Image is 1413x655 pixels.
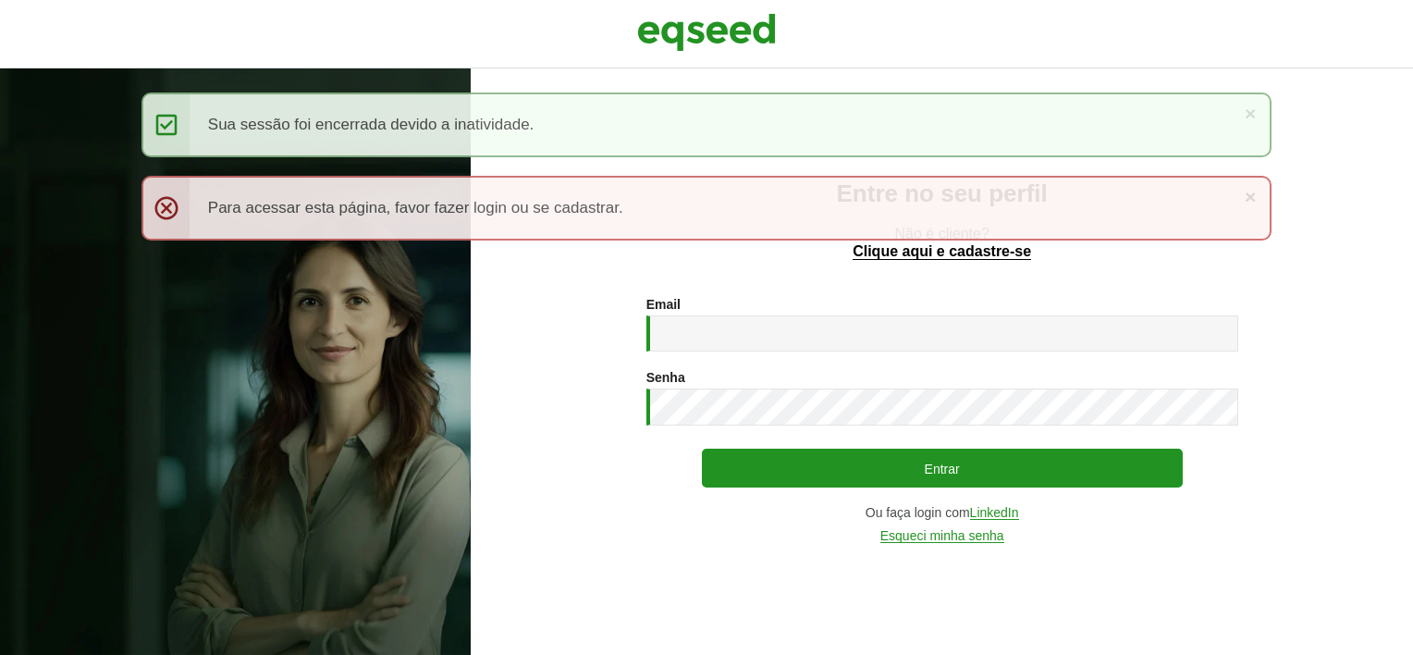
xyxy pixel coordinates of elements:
[702,449,1183,488] button: Entrar
[141,93,1272,157] div: Sua sessão foi encerrada devido a inatividade.
[1245,104,1256,123] a: ×
[646,506,1238,520] div: Ou faça login com
[637,9,776,56] img: EqSeed Logo
[1245,187,1256,206] a: ×
[646,371,685,384] label: Senha
[646,298,681,311] label: Email
[970,506,1019,520] a: LinkedIn
[880,529,1004,543] a: Esqueci minha senha
[141,176,1272,241] div: Para acessar esta página, favor fazer login ou se cadastrar.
